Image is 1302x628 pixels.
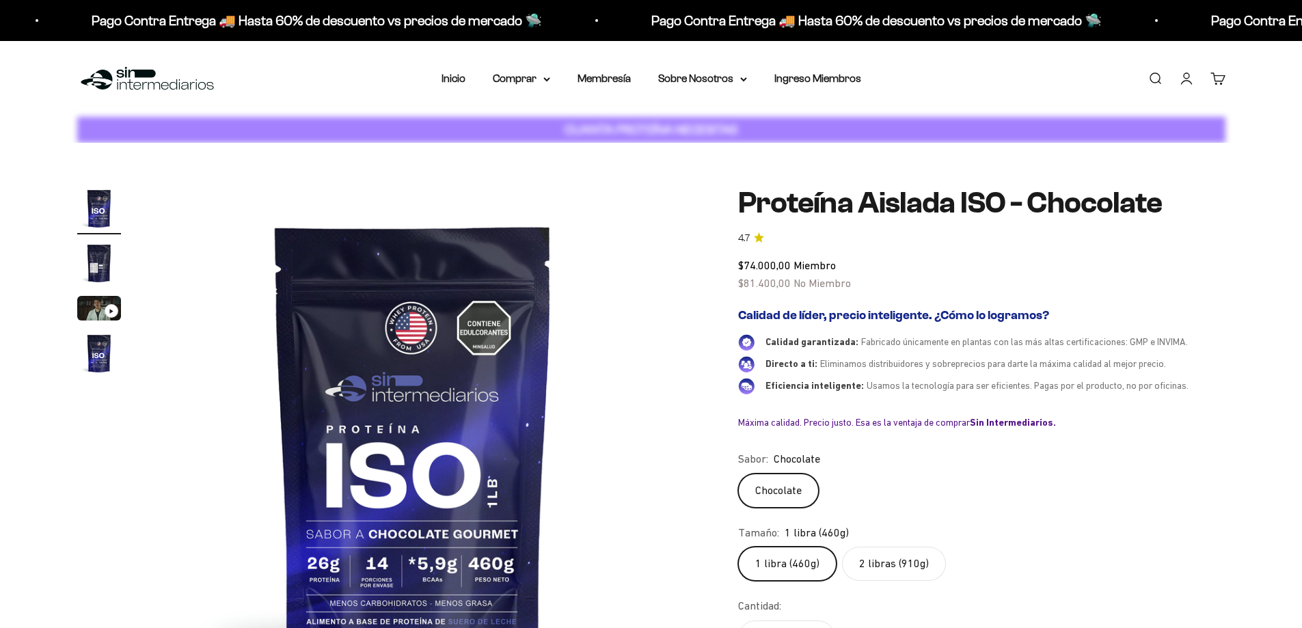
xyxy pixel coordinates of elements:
span: Miembro [794,259,836,271]
a: 4.74.7 de 5.0 estrellas [738,231,1225,246]
h1: Proteína Aislada ISO - Chocolate [738,187,1225,219]
span: Eficiencia inteligente: [765,380,864,391]
span: $74.000,00 [738,259,791,271]
strong: CUANTA PROTEÍNA NECESITAS [565,122,737,137]
b: Sin Intermediarios. [970,417,1056,428]
button: Ir al artículo 3 [77,296,121,325]
span: 4.7 [738,231,750,246]
h2: Calidad de líder, precio inteligente. ¿Cómo lo logramos? [738,308,1225,323]
span: $81.400,00 [738,277,791,289]
div: Máxima calidad. Precio justo. Esa es la ventaja de comprar [738,416,1225,428]
span: Chocolate [774,450,820,468]
p: Pago Contra Entrega 🚚 Hasta 60% de descuento vs precios de mercado 🛸 [92,10,542,31]
span: Calidad garantizada: [765,336,858,347]
button: Ir al artículo 4 [77,331,121,379]
p: Pago Contra Entrega 🚚 Hasta 60% de descuento vs precios de mercado 🛸 [651,10,1102,31]
legend: Sabor: [738,450,768,468]
span: No Miembro [794,277,851,289]
a: Ingreso Miembros [774,72,861,84]
img: Proteína Aislada ISO - Chocolate [77,241,121,285]
img: Eficiencia inteligente [738,378,755,394]
img: Calidad garantizada [738,334,755,351]
a: Membresía [578,72,631,84]
img: Proteína Aislada ISO - Chocolate [77,187,121,230]
img: Proteína Aislada ISO - Chocolate [77,331,121,375]
img: Directo a ti [738,356,755,372]
summary: Comprar [493,70,550,87]
button: Ir al artículo 2 [77,241,121,289]
label: Cantidad: [738,597,781,615]
a: Inicio [442,72,465,84]
span: 1 libra (460g) [785,524,849,542]
span: Usamos la tecnología para ser eficientes. Pagas por el producto, no por oficinas. [867,380,1189,391]
span: Fabricado únicamente en plantas con las más altas certificaciones: GMP e INVIMA. [861,336,1188,347]
legend: Tamaño: [738,524,779,542]
span: Eliminamos distribuidores y sobreprecios para darte la máxima calidad al mejor precio. [820,358,1166,369]
button: Ir al artículo 1 [77,187,121,234]
summary: Sobre Nosotros [658,70,747,87]
span: Directo a ti: [765,358,817,369]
